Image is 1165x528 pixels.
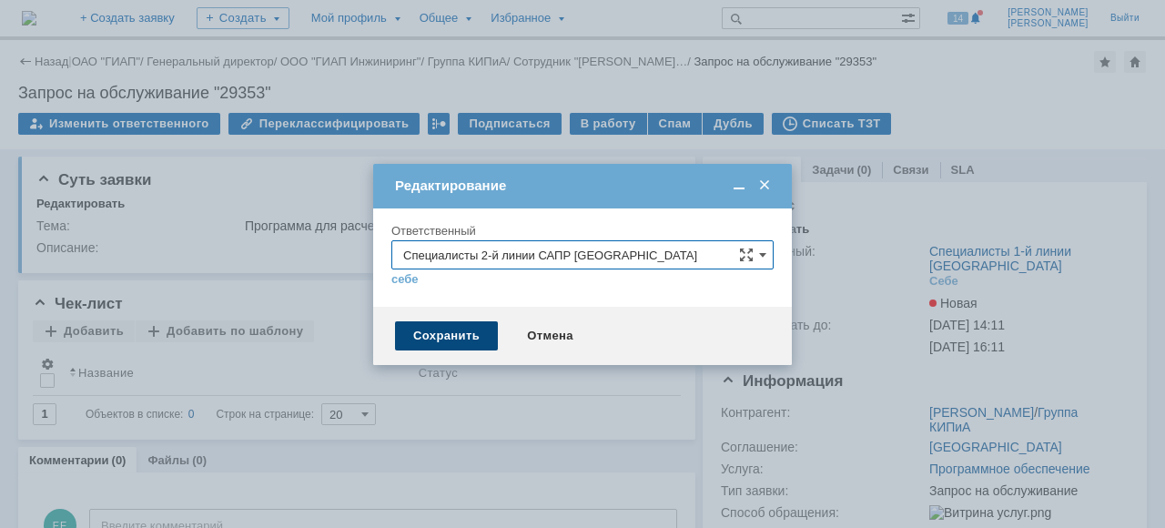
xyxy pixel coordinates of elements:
[395,178,774,194] div: Редактирование
[391,272,419,287] a: себе
[755,178,774,194] span: Закрыть
[391,225,770,237] div: Ответственный
[730,178,748,194] span: Свернуть (Ctrl + M)
[739,248,754,262] span: Сложная форма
